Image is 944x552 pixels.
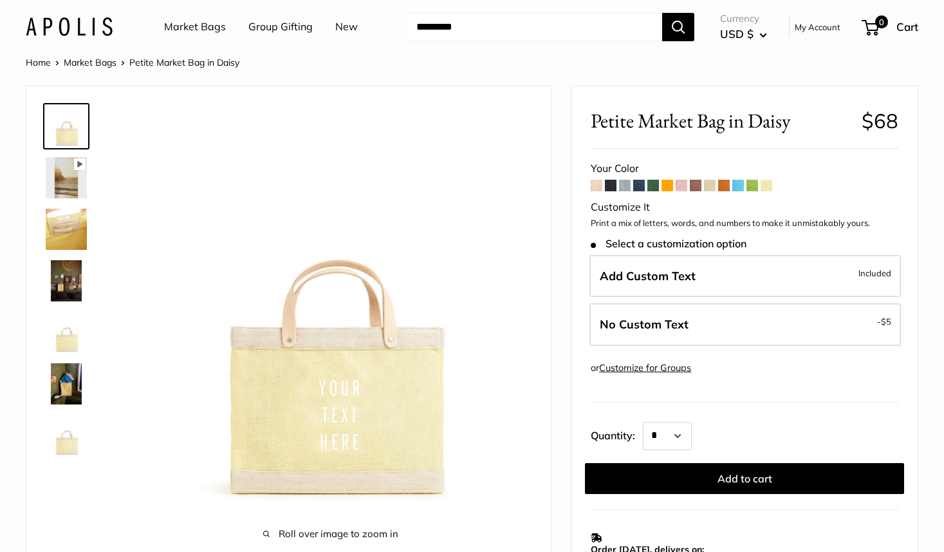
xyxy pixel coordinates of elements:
img: Petite Market Bag in Daisy [46,106,87,147]
a: Petite Market Bag in Daisy [43,309,89,356]
a: Market Bags [164,17,226,37]
a: New [335,17,358,37]
span: Select a customization option [591,238,746,250]
label: Leave Blank [589,303,901,346]
span: $68 [862,108,898,133]
a: Petite Market Bag in Daisy [43,258,89,304]
span: Currency [720,10,767,28]
img: Petite Market Bag in Daisy [46,415,87,456]
label: Quantity: [591,418,643,450]
button: Add to cart [585,463,904,494]
p: Print a mix of letters, words, and numbers to make it unmistakably yours. [591,217,898,230]
button: Search [662,13,694,41]
img: Apolis [26,17,113,36]
span: Petite Market Bag in Daisy [129,57,239,68]
img: Petite Market Bag in Daisy [46,209,87,250]
div: or [591,359,691,377]
div: Your Color [591,159,898,178]
a: Petite Market Bag in Daisy [43,103,89,149]
nav: Breadcrumb [26,54,239,71]
a: Petite Market Bag in Daisy [43,412,89,459]
span: Add Custom Text [600,269,696,283]
img: Petite Market Bag in Daisy [46,260,87,301]
a: Petite Market Bag in Daisy [43,361,89,407]
a: Group Gifting [248,17,313,37]
input: Search... [406,13,662,41]
span: Included [858,265,891,281]
a: My Account [795,19,840,35]
a: Customize for Groups [599,362,691,374]
div: Customize It [591,198,898,217]
span: 0 [875,15,888,28]
span: USD $ [720,27,754,41]
img: Petite Market Bag in Daisy [46,157,87,198]
span: No Custom Text [600,317,689,332]
span: $5 [881,316,891,327]
img: Petite Market Bag in Daisy [129,106,532,508]
span: Roll over image to zoom in [129,525,532,543]
img: Petite Market Bag in Daisy [46,312,87,353]
a: Home [26,57,51,68]
span: Petite Market Bag in Daisy [591,109,851,133]
button: USD $ [720,24,767,44]
a: Petite Market Bag in Daisy [43,155,89,201]
label: Add Custom Text [589,255,901,298]
a: 0 Cart [863,17,918,37]
img: Petite Market Bag in Daisy [46,363,87,404]
span: - [877,314,891,329]
a: Market Bags [64,57,116,68]
span: Cart [896,20,918,33]
a: Petite Market Bag in Daisy [43,206,89,252]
